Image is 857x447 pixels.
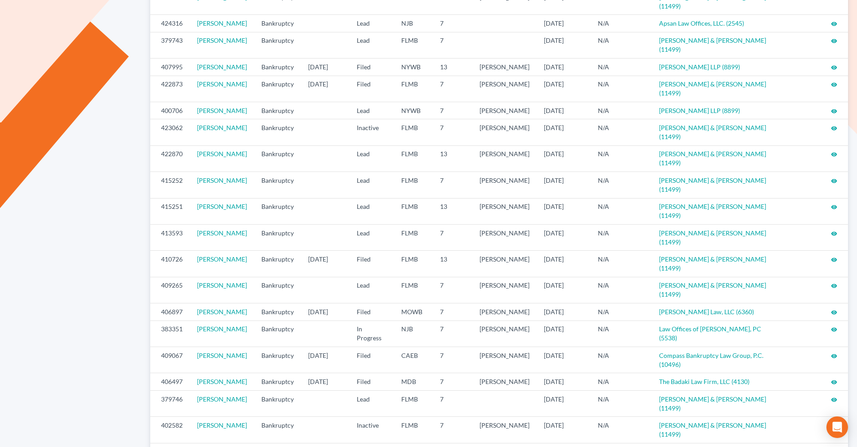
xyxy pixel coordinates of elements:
i: visibility [831,178,837,184]
td: [PERSON_NAME] [472,76,537,102]
td: Bankruptcy [254,119,301,145]
a: [PERSON_NAME] [197,352,247,359]
td: 7 [433,277,472,303]
td: FLMB [394,198,433,224]
td: N/A [591,390,652,416]
div: Open Intercom Messenger [826,416,848,438]
td: [PERSON_NAME] [472,224,537,250]
i: visibility [831,108,837,114]
td: Lead [350,102,394,119]
td: 415251 [150,198,190,224]
td: FLMB [394,251,433,277]
a: [PERSON_NAME] [197,203,247,210]
a: [PERSON_NAME] & [PERSON_NAME] (11499) [659,255,766,272]
td: [DATE] [301,59,350,76]
td: Filed [350,373,394,390]
a: visibility [831,124,837,131]
a: visibility [831,281,837,289]
td: FLMB [394,277,433,303]
td: N/A [591,172,652,198]
a: The Badaki Law Firm, LLC (4130) [659,378,749,385]
td: Lead [350,277,394,303]
td: [DATE] [537,102,591,119]
td: Bankruptcy [254,102,301,119]
td: Bankruptcy [254,417,301,443]
td: 13 [433,59,472,76]
td: FLMB [394,224,433,250]
td: [PERSON_NAME] [472,145,537,172]
td: N/A [591,373,652,390]
a: [PERSON_NAME] [197,395,247,403]
a: [PERSON_NAME] [197,80,247,88]
td: 422870 [150,145,190,172]
td: [PERSON_NAME] [472,347,537,373]
td: N/A [591,321,652,347]
td: 7 [433,15,472,32]
td: [DATE] [537,347,591,373]
i: visibility [831,38,837,44]
a: visibility [831,255,837,263]
i: visibility [831,309,837,316]
a: [PERSON_NAME] & [PERSON_NAME] (11499) [659,36,766,53]
i: visibility [831,151,837,158]
i: visibility [831,21,837,27]
td: [PERSON_NAME] [472,59,537,76]
td: Lead [350,198,394,224]
td: Filed [350,347,394,373]
td: Lead [350,32,394,58]
td: Lead [350,172,394,198]
td: Bankruptcy [254,59,301,76]
td: Lead [350,145,394,172]
a: [PERSON_NAME] [197,124,247,131]
td: N/A [591,347,652,373]
td: N/A [591,76,652,102]
a: Compass Bankruptcy Law Group, P.C. (10496) [659,352,763,368]
td: 7 [433,172,472,198]
td: 413593 [150,224,190,250]
td: 407995 [150,59,190,76]
a: Apsan Law Offices, LLC. (2545) [659,19,744,27]
td: Filed [350,303,394,321]
td: 7 [433,102,472,119]
a: visibility [831,150,837,158]
td: Bankruptcy [254,390,301,416]
a: [PERSON_NAME] & [PERSON_NAME] (11499) [659,421,766,438]
td: N/A [591,224,652,250]
i: visibility [831,125,837,131]
td: N/A [591,15,652,32]
td: FLMB [394,145,433,172]
td: FLMB [394,417,433,443]
td: [DATE] [537,32,591,58]
td: [DATE] [537,172,591,198]
td: [DATE] [537,277,591,303]
td: 379743 [150,32,190,58]
a: visibility [831,63,837,71]
a: [PERSON_NAME] & [PERSON_NAME] (11499) [659,229,766,246]
td: [DATE] [537,390,591,416]
td: 7 [433,390,472,416]
td: [PERSON_NAME] [472,172,537,198]
td: 13 [433,145,472,172]
td: 406897 [150,303,190,321]
a: [PERSON_NAME] [197,281,247,289]
td: N/A [591,119,652,145]
i: visibility [831,397,837,403]
td: Bankruptcy [254,251,301,277]
td: Filed [350,59,394,76]
a: visibility [831,308,837,316]
td: N/A [591,102,652,119]
td: [DATE] [301,303,350,321]
td: N/A [591,277,652,303]
a: [PERSON_NAME] LLP (8899) [659,107,740,114]
a: [PERSON_NAME] [197,150,247,158]
td: Lead [350,224,394,250]
td: FLMB [394,76,433,102]
td: N/A [591,59,652,76]
td: [PERSON_NAME] [472,417,537,443]
td: 7 [433,32,472,58]
td: Inactive [350,417,394,443]
a: [PERSON_NAME] [197,107,247,114]
i: visibility [831,204,837,210]
td: [DATE] [301,251,350,277]
a: [PERSON_NAME] [197,19,247,27]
